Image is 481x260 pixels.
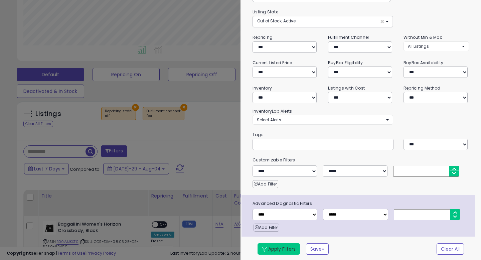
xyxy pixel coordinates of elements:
small: Listings with Cost [328,85,365,91]
small: BuyBox Availability [404,60,443,66]
button: Save [306,243,329,255]
button: Add Filter [254,224,279,232]
button: Clear All [437,243,464,255]
button: Out of Stock, Active × [253,16,393,27]
small: Fulfillment Channel [328,34,369,40]
span: Advanced Diagnostic Filters [248,200,475,207]
small: Repricing [253,34,273,40]
small: Tags [248,131,474,138]
span: Out of Stock, Active [257,18,296,24]
span: All Listings [408,43,429,49]
small: Customizable Filters [248,156,474,164]
button: Add Filter [253,180,278,188]
button: Select Alerts [253,115,393,125]
small: Without Min & Max [404,34,442,40]
small: BuyBox Eligibility [328,60,363,66]
small: Listing State [253,9,278,15]
small: Inventory [253,85,272,91]
button: Apply Filters [258,243,300,255]
span: Select Alerts [257,117,281,123]
small: Repricing Method [404,85,441,91]
span: × [380,18,384,25]
small: InventoryLab Alerts [253,108,292,114]
button: All Listings [404,41,469,51]
small: Current Listed Price [253,60,292,66]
